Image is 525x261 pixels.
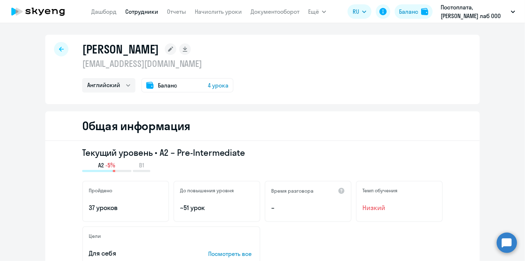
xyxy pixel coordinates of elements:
[89,203,163,213] p: 37 уроков
[308,7,319,16] span: Ещё
[437,3,519,20] button: Постоплата, [PERSON_NAME] лаб ООО
[362,203,436,213] span: Низкий
[82,147,443,158] h3: Текущий уровень • A2 – Pre-Intermediate
[271,188,314,194] h5: Время разговора
[271,203,345,213] p: –
[82,58,234,69] p: [EMAIL_ADDRESS][DOMAIN_NAME]
[441,3,508,20] p: Постоплата, [PERSON_NAME] лаб ООО
[348,4,371,19] button: RU
[395,4,433,19] button: Балансbalance
[208,249,254,258] p: Посмотреть все
[180,203,254,213] p: ~51 урок
[353,7,359,16] span: RU
[158,81,177,90] span: Баланс
[82,42,159,56] h1: [PERSON_NAME]
[167,8,186,15] a: Отчеты
[82,119,190,133] h2: Общая информация
[208,81,228,90] span: 4 урока
[89,233,101,239] h5: Цели
[251,8,299,15] a: Документооборот
[89,249,186,258] p: Для себя
[195,8,242,15] a: Начислить уроки
[399,7,418,16] div: Баланс
[125,8,158,15] a: Сотрудники
[362,187,398,194] h5: Темп обучения
[91,8,117,15] a: Дашборд
[98,161,104,169] span: A2
[421,8,428,15] img: balance
[308,4,326,19] button: Ещё
[89,187,112,194] h5: Пройдено
[106,161,115,169] span: -5%
[139,161,144,169] span: B1
[180,187,234,194] h5: До повышения уровня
